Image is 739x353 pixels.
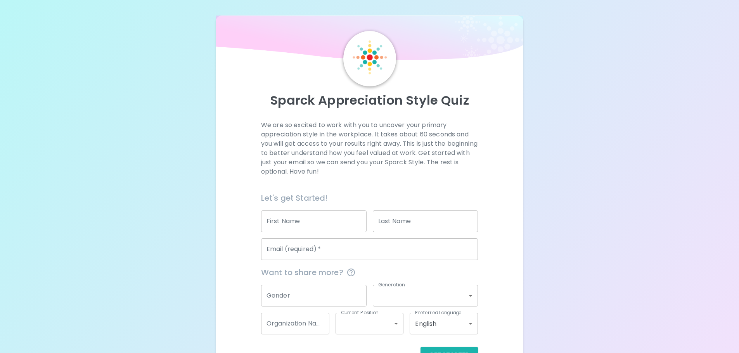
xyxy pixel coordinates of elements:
[346,268,356,277] svg: This information is completely confidential and only used for aggregated appreciation studies at ...
[225,93,514,108] p: Sparck Appreciation Style Quiz
[378,281,405,288] label: Generation
[341,309,379,316] label: Current Position
[261,121,478,176] p: We are so excited to work with you to uncover your primary appreciation style in the workplace. I...
[216,15,524,64] img: wave
[261,192,478,204] h6: Let's get Started!
[353,40,387,74] img: Sparck Logo
[261,266,478,279] span: Want to share more?
[415,309,462,316] label: Preferred Language
[410,313,478,334] div: English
